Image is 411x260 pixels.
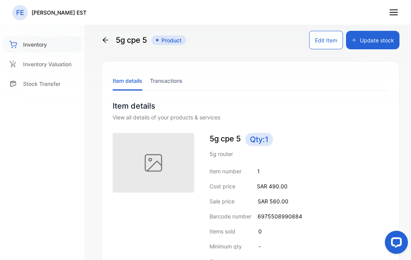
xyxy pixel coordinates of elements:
div: View all details of your products & services [113,113,388,121]
p: Item details [113,100,388,112]
p: 5g cpe 5 [210,133,388,146]
p: FE [16,8,24,18]
p: Inventory Valuation [23,60,72,68]
p: 5g router [210,150,388,158]
p: Sale price [210,197,235,205]
p: 1 [257,167,260,175]
p: Item number [210,167,241,175]
p: Stock Transfer [23,80,60,88]
li: Item details [113,71,142,91]
button: Edit Item [309,31,343,49]
p: [PERSON_NAME] EST [32,8,87,17]
img: item [113,133,194,193]
span: SAR 560.00 [258,198,288,205]
p: Inventory [23,40,47,49]
li: Transactions [150,71,183,91]
span: Qty: 1 [245,133,273,146]
a: Inventory Valuation [3,56,82,72]
p: Cost price [210,182,235,190]
span: SAR 490.00 [257,183,288,190]
p: Minimum qty [210,242,242,250]
p: - [258,242,261,250]
span: Product [151,35,186,45]
p: 0 [258,227,262,235]
button: Update stock [346,31,399,49]
p: Barcode number [210,212,251,220]
div: 5g cpe 5 [102,31,186,49]
p: Items sold [210,227,235,235]
p: 6975508990884 [258,212,302,220]
a: Stock Transfer [3,76,82,92]
a: Inventory [3,37,82,52]
iframe: LiveChat chat widget [379,228,411,260]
